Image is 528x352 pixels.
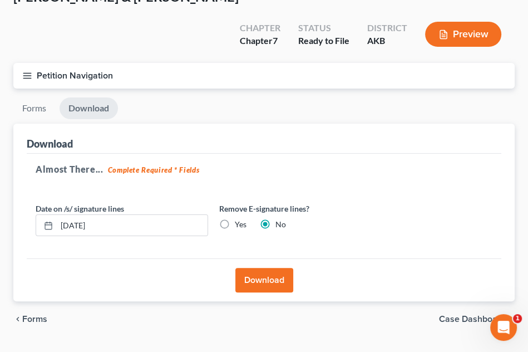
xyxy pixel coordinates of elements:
[27,137,73,150] div: Download
[439,315,506,324] span: Case Dashboard
[273,35,278,46] span: 7
[13,315,62,324] button: chevron_left Forms
[240,35,280,47] div: Chapter
[108,165,200,174] strong: Complete Required * Fields
[439,315,515,324] a: Case Dashboard chevron_right
[235,268,293,292] button: Download
[13,315,22,324] i: chevron_left
[36,163,492,176] h5: Almost There...
[425,22,501,47] button: Preview
[367,22,407,35] div: District
[490,314,517,341] iframe: Intercom live chat
[367,35,407,47] div: AKB
[22,315,47,324] span: Forms
[240,22,280,35] div: Chapter
[36,203,124,214] label: Date on /s/ signature lines
[298,35,349,47] div: Ready to File
[60,97,118,119] a: Download
[235,219,246,230] label: Yes
[275,219,286,230] label: No
[298,22,349,35] div: Status
[219,203,392,214] label: Remove E-signature lines?
[13,63,515,89] button: Petition Navigation
[57,215,208,236] input: MM/DD/YYYY
[513,314,522,323] span: 1
[13,97,55,119] a: Forms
